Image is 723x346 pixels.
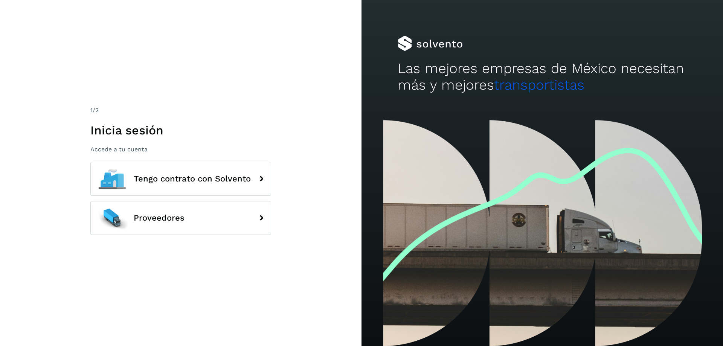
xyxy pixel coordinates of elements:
[398,60,687,94] h2: Las mejores empresas de México necesitan más y mejores
[90,201,271,235] button: Proveedores
[90,106,271,115] div: /2
[90,162,271,196] button: Tengo contrato con Solvento
[134,213,185,223] span: Proveedores
[90,107,93,114] span: 1
[494,77,584,93] span: transportistas
[90,146,271,153] p: Accede a tu cuenta
[134,174,251,183] span: Tengo contrato con Solvento
[90,123,271,137] h1: Inicia sesión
